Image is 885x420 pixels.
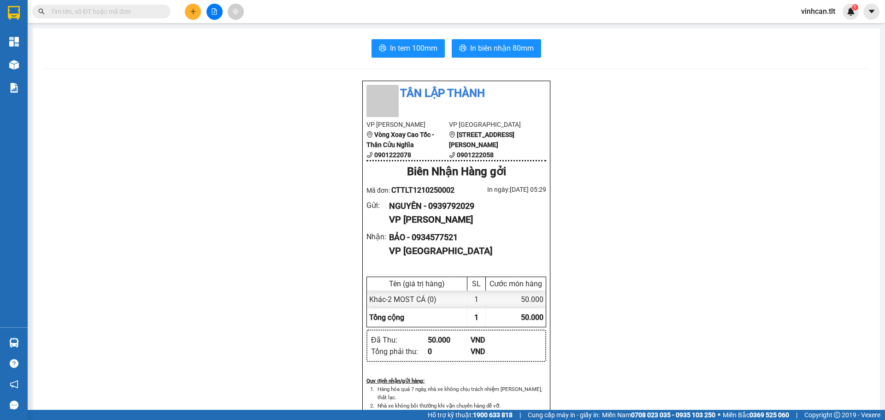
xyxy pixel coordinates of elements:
[852,4,858,11] sup: 1
[38,8,45,15] span: search
[10,401,18,409] span: message
[457,151,494,159] b: 0901222058
[232,8,239,15] span: aim
[366,377,546,385] div: Quy định nhận/gửi hàng :
[389,244,539,258] div: VP [GEOGRAPHIC_DATA]
[488,279,543,288] div: Cước món hàng
[190,8,196,15] span: plus
[519,410,521,420] span: |
[379,44,386,53] span: printer
[371,346,428,357] div: Tổng phải thu :
[449,119,531,130] li: VP [GEOGRAPHIC_DATA]
[211,8,218,15] span: file-add
[369,313,404,322] span: Tổng cộng
[794,6,843,17] span: vinhcan.tlt
[366,131,373,138] span: environment
[389,231,539,244] div: BẢO - 0934577521
[366,131,434,148] b: Vòng Xoay Cao Tốc - Thân Cửu Nghĩa
[10,380,18,389] span: notification
[372,39,445,58] button: printerIn tem 100mm
[452,39,541,58] button: printerIn biên nhận 80mm
[470,42,534,54] span: In biên nhận 80mm
[467,290,486,308] div: 1
[390,42,437,54] span: In tem 100mm
[834,412,840,418] span: copyright
[9,338,19,348] img: warehouse-icon
[371,334,428,346] div: Đã Thu :
[366,231,389,243] div: Nhận :
[471,346,513,357] div: VND
[449,131,514,148] b: [STREET_ADDRESS][PERSON_NAME]
[9,83,19,93] img: solution-icon
[428,346,471,357] div: 0
[528,410,600,420] span: Cung cấp máy in - giấy in:
[9,60,19,70] img: warehouse-icon
[459,44,466,53] span: printer
[486,290,546,308] div: 50.000
[228,4,244,20] button: aim
[847,7,855,16] img: icon-new-feature
[185,4,201,20] button: plus
[474,313,478,322] span: 1
[449,131,455,138] span: environment
[521,313,543,322] span: 50.000
[602,410,715,420] span: Miền Nam
[428,334,471,346] div: 50.000
[749,411,789,419] strong: 0369 525 060
[863,4,879,20] button: caret-down
[449,152,455,158] span: phone
[10,359,18,368] span: question-circle
[391,186,454,195] span: CTTLT1210250002
[867,7,876,16] span: caret-down
[471,334,513,346] div: VND
[796,410,797,420] span: |
[8,6,20,20] img: logo-vxr
[389,213,539,227] div: VP [PERSON_NAME]
[366,163,546,181] div: Biên Nhận Hàng gởi
[366,200,389,211] div: Gửi :
[374,151,411,159] b: 0901222078
[631,411,715,419] strong: 0708 023 035 - 0935 103 250
[366,152,373,158] span: phone
[366,85,546,102] li: Tân Lập Thành
[51,6,159,17] input: Tìm tên, số ĐT hoặc mã đơn
[428,410,513,420] span: Hỗ trợ kỹ thuật:
[456,184,546,195] div: In ngày: [DATE] 05:29
[389,200,539,213] div: NGUYÊN - 0939792029
[206,4,223,20] button: file-add
[369,295,437,304] span: Khác - 2 MOST CÁ (0)
[473,411,513,419] strong: 1900 633 818
[853,4,856,11] span: 1
[376,402,546,410] li: Nhà xe không bồi thường khi vận chuyển hàng dễ vỡ.
[369,279,465,288] div: Tên (giá trị hàng)
[723,410,789,420] span: Miền Bắc
[366,119,449,130] li: VP [PERSON_NAME]
[376,385,546,402] li: Hàng hóa quá 7 ngày, nhà xe không chịu trách nhiệm [PERSON_NAME], thất lạc.
[9,37,19,47] img: dashboard-icon
[366,184,456,196] div: Mã đơn:
[718,413,720,417] span: ⚪️
[470,279,483,288] div: SL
